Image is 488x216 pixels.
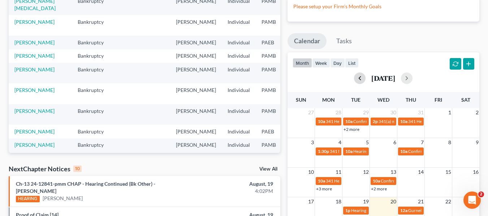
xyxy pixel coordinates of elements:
[256,138,291,159] td: PAMB
[170,83,222,104] td: [PERSON_NAME]
[170,49,222,63] td: [PERSON_NAME]
[72,15,117,36] td: Bankruptcy
[335,108,342,117] span: 28
[326,178,349,184] span: 341 Hearing
[256,15,291,36] td: PAMB
[345,149,353,154] span: 10a
[330,149,354,154] span: 341 Meeting
[222,83,256,104] td: Individual
[72,83,117,104] td: Bankruptcy
[362,108,370,117] span: 29
[335,197,342,206] span: 18
[322,97,335,103] span: Mon
[318,178,325,184] span: 10a
[417,108,424,117] span: 31
[365,138,370,147] span: 5
[353,119,430,124] span: Confirmation Date for [PERSON_NAME]
[222,125,256,138] td: Individual
[377,97,389,103] span: Wed
[417,168,424,176] span: 14
[448,108,452,117] span: 1
[296,97,306,103] span: Sun
[16,196,40,202] div: HEARING
[362,197,370,206] span: 19
[192,188,273,195] div: 4:02PM
[256,83,291,104] td: PAMB
[222,15,256,36] td: Individual
[371,74,395,82] h2: [DATE]
[351,97,360,103] span: Tue
[362,168,370,176] span: 12
[256,104,291,125] td: PAMB
[72,63,117,83] td: Bankruptcy
[72,125,117,138] td: Bankruptcy
[393,138,397,147] span: 6
[288,33,327,49] a: Calendar
[373,178,380,184] span: 10a
[330,33,358,49] a: Tasks
[390,108,397,117] span: 30
[72,36,117,49] td: Bankruptcy
[400,119,407,124] span: 10a
[307,197,315,206] span: 17
[478,191,484,197] span: 2
[390,197,397,206] span: 20
[293,58,312,68] button: month
[170,138,222,159] td: [PERSON_NAME]
[316,186,332,191] a: +3 more
[256,125,291,138] td: PAEB
[307,168,315,176] span: 10
[445,197,452,206] span: 22
[259,167,277,172] a: View All
[222,138,256,159] td: Individual
[72,49,117,63] td: Bankruptcy
[408,119,473,124] span: 341 Hearing for [PERSON_NAME]
[9,164,82,173] div: NextChapter Notices
[14,142,55,148] a: [PERSON_NAME]
[14,39,55,45] a: [PERSON_NAME]
[14,128,55,135] a: [PERSON_NAME]
[14,108,55,114] a: [PERSON_NAME]
[390,168,397,176] span: 13
[475,108,479,117] span: 2
[353,149,410,154] span: Hearing for [PERSON_NAME]
[14,19,55,25] a: [PERSON_NAME]
[222,104,256,125] td: Individual
[222,63,256,83] td: Individual
[256,63,291,83] td: PAMB
[222,36,256,49] td: Individual
[170,63,222,83] td: [PERSON_NAME]
[445,168,452,176] span: 15
[379,119,448,124] span: 341(a) meeting for [PERSON_NAME]
[338,138,342,147] span: 4
[463,191,481,209] iframe: Intercom live chat
[256,49,291,63] td: PAMB
[406,97,416,103] span: Thu
[326,119,422,124] span: 341 Hearing for Steingrabe, [GEOGRAPHIC_DATA]
[335,168,342,176] span: 11
[293,3,474,10] p: Please setup your Firm's Monthly Goals
[420,138,424,147] span: 7
[435,97,442,103] span: Fri
[170,104,222,125] td: [PERSON_NAME]
[318,119,325,124] span: 10a
[307,108,315,117] span: 27
[344,127,359,132] a: +2 more
[170,15,222,36] td: [PERSON_NAME]
[351,208,407,213] span: Hearing for [PERSON_NAME]
[72,104,117,125] td: Bankruptcy
[170,125,222,138] td: [PERSON_NAME]
[256,36,291,49] td: PAEB
[371,186,387,191] a: +2 more
[345,119,353,124] span: 10a
[345,208,350,213] span: 1p
[373,119,378,124] span: 2p
[461,97,470,103] span: Sat
[16,181,155,194] a: Ch-13 24-12841-pmm CHAP - Hearing Continued (Bk Other) - [PERSON_NAME]
[192,180,273,188] div: August, 19
[345,58,359,68] button: list
[475,138,479,147] span: 9
[170,36,222,49] td: [PERSON_NAME]
[14,66,55,72] a: [PERSON_NAME]
[400,149,407,154] span: 10a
